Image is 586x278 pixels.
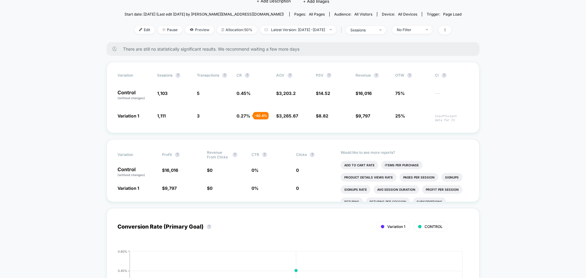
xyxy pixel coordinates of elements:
span: AOV [276,73,284,78]
span: $ [316,113,328,118]
span: 14.52 [319,91,330,96]
span: Allocation: 50% [217,26,257,34]
span: 75% [395,91,405,96]
span: 9,797 [358,113,370,118]
span: $ [162,186,177,191]
span: | [339,26,346,34]
span: CI [435,73,468,78]
img: end [330,29,332,30]
span: 0.27 % [237,113,250,118]
li: Items Per Purchase [381,161,422,169]
span: 5 [197,91,200,96]
button: ? [233,152,237,157]
li: Add To Cart Rate [341,161,378,169]
span: Variation 1 [118,113,139,118]
div: sessions [350,28,375,32]
div: Trigger: [427,12,461,16]
span: CTR [251,152,259,157]
img: end [162,28,165,31]
button: ? [262,152,267,157]
span: Variation 1 [118,186,139,191]
button: ? [310,152,315,157]
span: 1,111 [157,113,166,118]
button: ? [222,73,227,78]
span: $ [316,91,330,96]
span: Variation [118,150,151,159]
span: There are still no statistically significant results. We recommend waiting a few more days [123,46,467,52]
span: 8.82 [319,113,328,118]
img: calendar [265,28,268,31]
button: ? [442,73,447,78]
span: OTW [395,73,429,78]
p: Control [118,90,151,100]
span: Edit [135,26,155,34]
span: (without changes) [118,173,145,177]
span: $ [356,91,372,96]
img: edit [139,28,142,31]
span: 0 [210,186,212,191]
li: Product Details Views Rate [341,173,396,182]
button: ? [327,73,331,78]
span: all pages [309,12,325,16]
span: Page Load [443,12,461,16]
span: PSV [316,73,324,78]
li: Returns Per Session [366,197,410,206]
span: Profit [162,152,172,157]
li: Signups Rate [341,185,371,194]
div: Pages: [294,12,325,16]
span: 1,103 [157,91,168,96]
span: Transactions [197,73,219,78]
button: ? [245,73,250,78]
li: Avg Session Duration [374,185,419,194]
li: Subscriptions [413,197,446,206]
span: (without changes) [118,96,145,100]
span: Pause [158,26,182,34]
span: 16,016 [358,91,372,96]
span: 9,797 [165,186,177,191]
span: $ [207,186,212,191]
span: Revenue From Clicks [207,150,230,159]
li: Pages Per Session [400,173,438,182]
span: $ [356,113,370,118]
span: 0 % [251,168,259,173]
button: ? [374,73,379,78]
span: Clicks [296,152,307,157]
tspan: 0.45% [118,269,127,273]
img: end [426,29,428,30]
span: $ [276,91,296,96]
span: Insufficient data for CI [435,114,468,122]
div: Audience: [334,12,372,16]
tspan: 0.60% [118,249,127,253]
span: 0 [210,168,212,173]
img: rebalance [222,28,224,31]
span: $ [207,168,212,173]
span: Sessions [157,73,172,78]
span: All Visitors [354,12,372,16]
p: Would like to see more reports? [341,150,468,155]
button: ? [407,73,412,78]
li: Profit Per Session [422,185,462,194]
span: 3,203.2 [279,91,296,96]
span: $ [162,168,178,173]
span: Variation 1 [387,224,405,229]
span: Variation [118,73,151,78]
div: - 40.4 % [253,112,269,119]
span: Revenue [356,73,371,78]
span: Latest Version: [DATE] - [DATE] [260,26,336,34]
div: No Filter [397,27,421,32]
button: ? [175,73,180,78]
button: ? [175,152,180,157]
span: Device: [377,12,422,16]
li: Signups [441,173,462,182]
span: 0 % [251,186,259,191]
span: Preview [185,26,214,34]
span: 3,265.67 [279,113,298,118]
span: Start date: [DATE] (Last edit [DATE] by [PERSON_NAME][EMAIL_ADDRESS][DOMAIN_NAME]) [125,12,284,16]
span: 0 [296,168,299,173]
span: --- [435,92,468,100]
span: 16,016 [165,168,178,173]
button: ? [288,73,292,78]
li: Returns [341,197,363,206]
p: Control [118,167,156,177]
span: CR [237,73,242,78]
